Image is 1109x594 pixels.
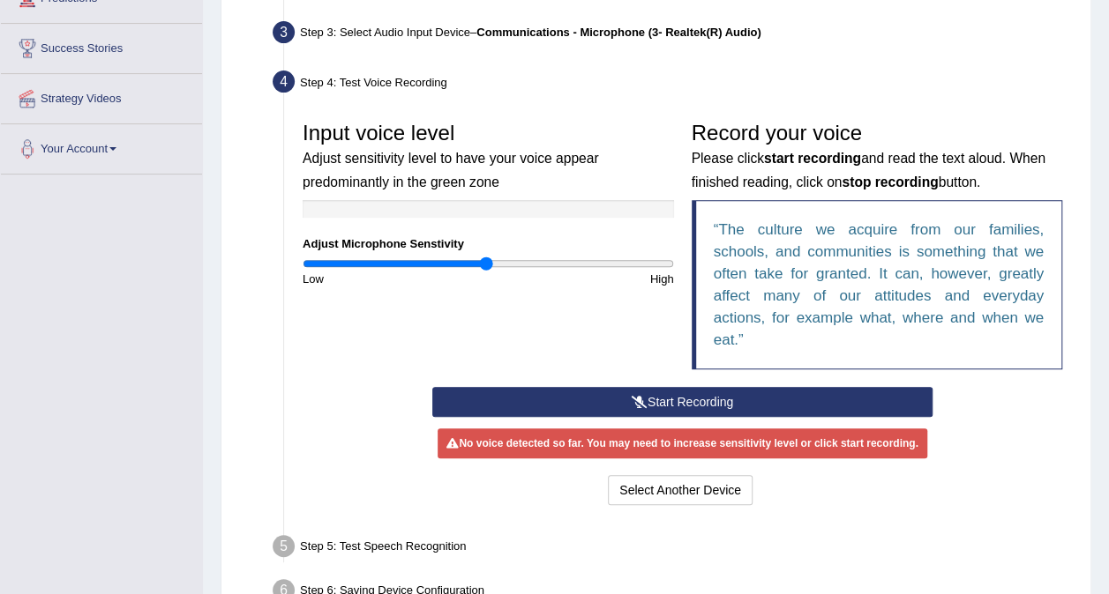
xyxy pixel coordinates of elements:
div: High [488,271,682,287]
a: Strategy Videos [1,74,202,118]
div: Step 5: Test Speech Recognition [265,530,1083,568]
button: Select Another Device [608,475,753,505]
b: start recording [764,151,861,166]
small: Please click and read the text aloud. When finished reading, click on button. [692,151,1045,189]
h3: Record your voice [692,122,1063,191]
b: stop recording [842,174,938,189]
button: Start Recording [432,387,933,417]
span: – [470,26,761,39]
b: Communications - Microphone (3- Realtek(R) Audio) [476,26,761,39]
h3: Input voice level [303,122,674,191]
div: Step 3: Select Audio Input Device [265,16,1083,55]
div: Low [294,271,488,287]
a: Your Account [1,124,202,168]
q: The culture we acquire from our families, schools, and communities is something that we often tak... [714,221,1045,348]
div: Step 4: Test Voice Recording [265,65,1083,104]
label: Adjust Microphone Senstivity [303,235,464,252]
div: No voice detected so far. You may need to increase sensitivity level or click start recording. [438,428,926,458]
a: Success Stories [1,24,202,68]
small: Adjust sensitivity level to have your voice appear predominantly in the green zone [303,151,598,189]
